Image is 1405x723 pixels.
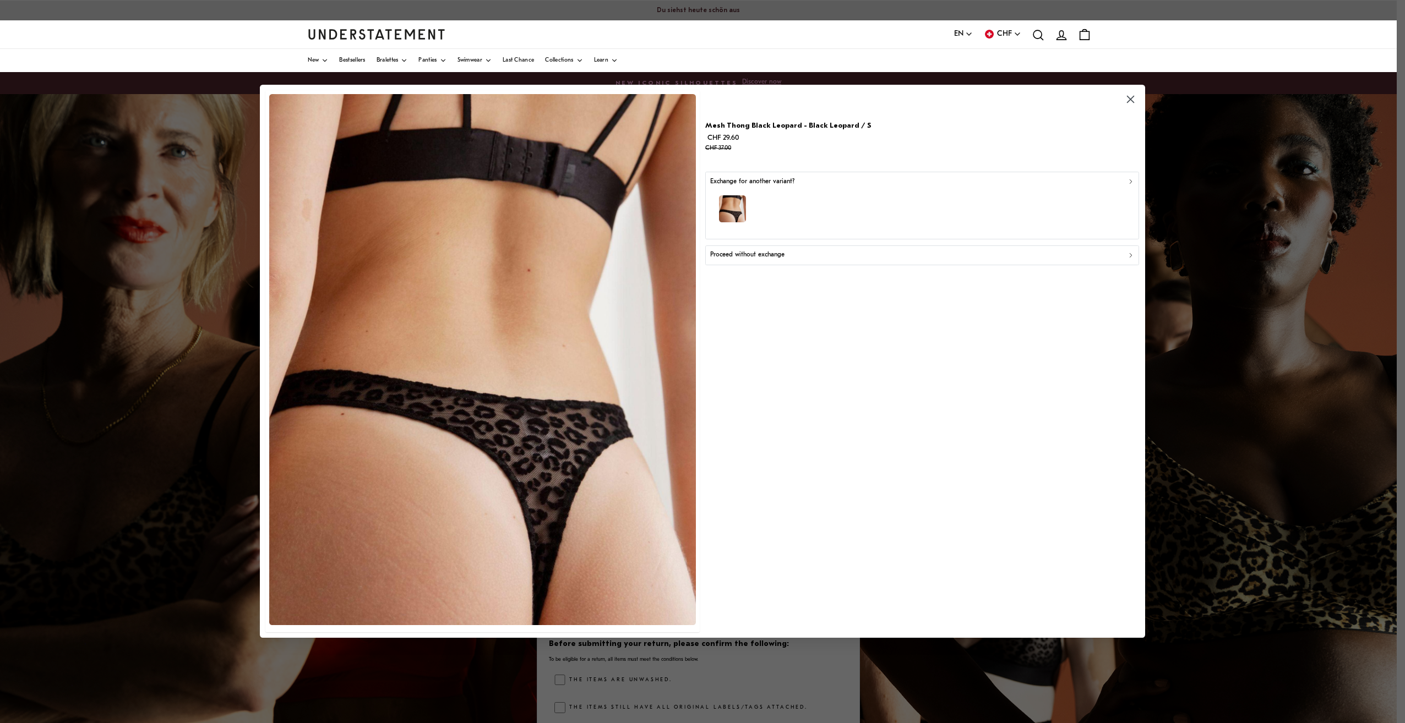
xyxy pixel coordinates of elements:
button: EN [954,28,973,40]
span: Collections [545,58,573,63]
span: Learn [594,58,609,63]
button: CHF [984,28,1021,40]
a: Learn [594,49,618,72]
p: Proceed without exchange [710,250,785,261]
span: New [308,58,319,63]
a: Swimwear [458,49,492,72]
span: Bralettes [377,58,399,63]
a: Collections [545,49,582,72]
a: Last Chance [503,49,534,72]
a: Bestsellers [339,49,365,72]
span: EN [954,28,963,40]
span: Last Chance [503,58,534,63]
p: CHF 29.60 [705,132,872,154]
img: mesh-thong-black-leopard-2.jpg [719,196,746,223]
p: Exchange for another variant? [710,177,794,187]
a: Panties [418,49,446,72]
button: Exchange for another variant? [705,172,1139,239]
span: CHF [997,28,1012,40]
a: Bralettes [377,49,408,72]
strike: CHF 37.00 [705,146,731,152]
span: Bestsellers [339,58,365,63]
img: mesh-thong-black-leopard-2.jpg [269,94,696,625]
p: Mesh Thong Black Leopard - Black Leopard / S [705,120,872,132]
span: Panties [418,58,437,63]
button: Proceed without exchange [705,245,1139,265]
a: Understatement Homepage [308,29,445,39]
span: Swimwear [458,58,482,63]
a: New [308,49,329,72]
